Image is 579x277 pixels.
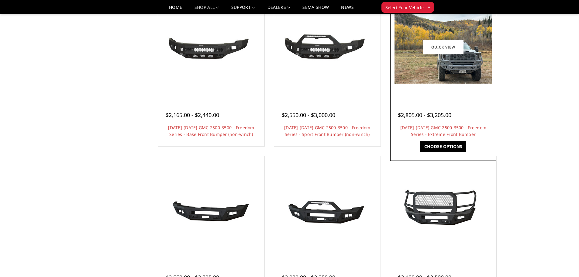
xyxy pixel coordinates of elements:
a: 2024-2025 GMC 2500-3500 - A2 Series - Base Front Bumper (winch mount) 2024-2025 GMC 2500-3500 - A... [160,158,263,261]
img: 2024-2025 GMC 2500-3500 - Freedom Series - Extreme Front Bumper [395,11,492,84]
a: Quick view [423,40,464,54]
a: Home [169,5,182,14]
a: [DATE]-[DATE] GMC 2500-3500 - Freedom Series - Extreme Front Bumper [400,125,486,137]
span: ▾ [428,4,430,10]
a: Choose Options [420,141,466,152]
span: $2,550.00 - $3,000.00 [282,111,335,119]
a: SEMA Show [302,5,329,14]
a: [DATE]-[DATE] GMC 2500-3500 - Freedom Series - Base Front Bumper (non-winch) [168,125,254,137]
a: 2024-2025 GMC 2500-3500 - A2 Series - Extreme Front Bumper (winch mount) 2024-2025 GMC 2500-3500 ... [392,158,495,261]
a: Dealers [267,5,291,14]
span: $2,805.00 - $3,205.00 [398,111,451,119]
a: shop all [195,5,219,14]
span: Select Your Vehicle [385,4,424,11]
a: Support [231,5,255,14]
a: 2024-2025 GMC 2500-3500 - A2 Series - Sport Front Bumper (winch mount) 2024-2025 GMC 2500-3500 - ... [276,158,379,261]
iframe: Chat Widget [549,248,579,277]
a: News [341,5,353,14]
span: $2,165.00 - $2,440.00 [166,111,219,119]
button: Select Your Vehicle [381,2,434,13]
a: [DATE]-[DATE] GMC 2500-3500 - Freedom Series - Sport Front Bumper (non-winch) [284,125,370,137]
